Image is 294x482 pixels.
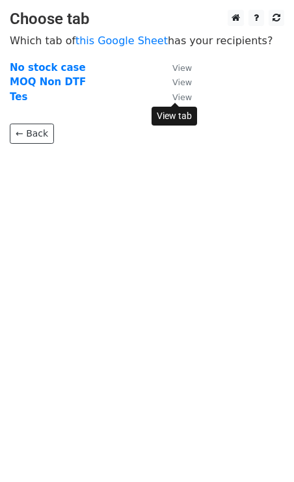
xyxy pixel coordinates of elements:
a: View [159,76,192,88]
iframe: Chat Widget [229,420,294,482]
div: View tab [152,107,197,126]
a: Tes [10,91,27,103]
a: No stock case [10,62,86,74]
a: ← Back [10,124,54,144]
a: MOQ Non DTF [10,76,86,88]
small: View [172,63,192,73]
h3: Choose tab [10,10,284,29]
a: View [159,91,192,103]
a: this Google Sheet [75,34,168,47]
small: View [172,77,192,87]
small: View [172,92,192,102]
a: View [159,62,192,74]
p: Which tab of has your recipients? [10,34,284,47]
